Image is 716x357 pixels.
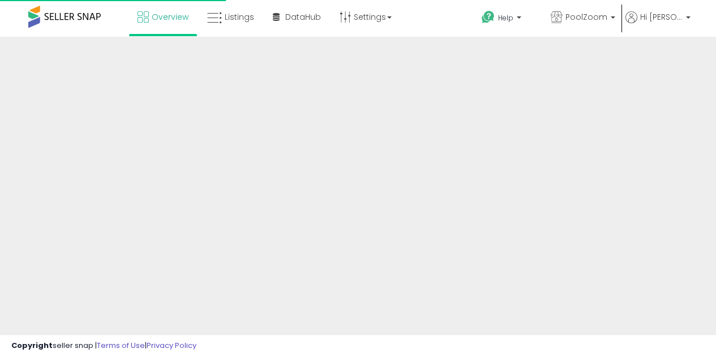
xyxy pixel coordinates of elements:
[11,341,196,351] div: seller snap | |
[473,2,541,37] a: Help
[11,340,53,351] strong: Copyright
[481,10,495,24] i: Get Help
[625,11,691,37] a: Hi [PERSON_NAME]
[285,11,321,23] span: DataHub
[565,11,607,23] span: PoolZoom
[152,11,188,23] span: Overview
[640,11,683,23] span: Hi [PERSON_NAME]
[97,340,145,351] a: Terms of Use
[225,11,254,23] span: Listings
[147,340,196,351] a: Privacy Policy
[498,13,513,23] span: Help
